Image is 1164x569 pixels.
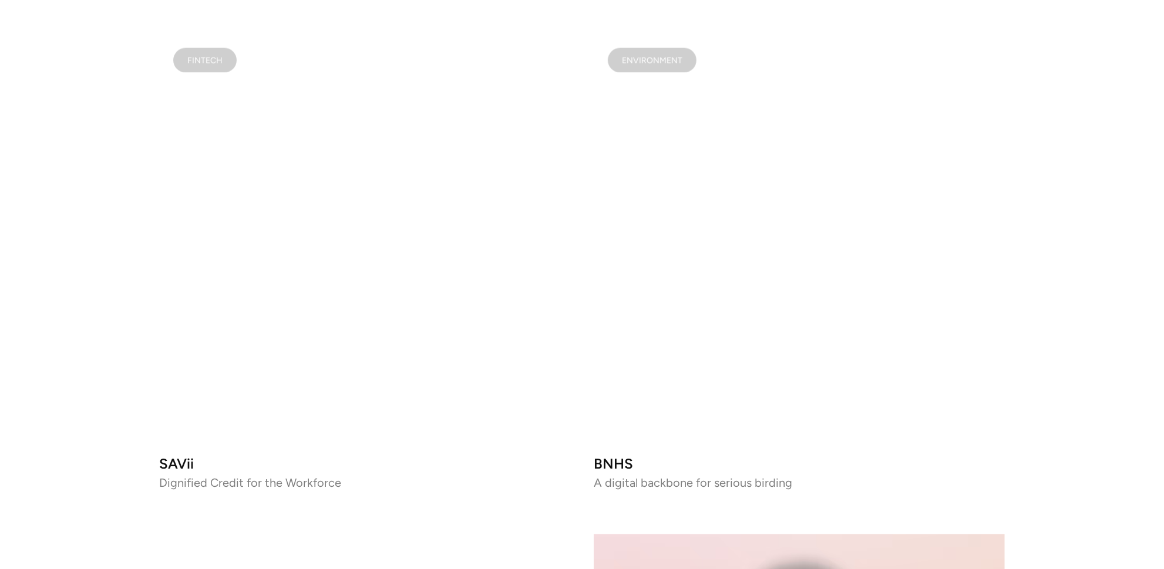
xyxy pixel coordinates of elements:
div: FINTECH [187,557,223,563]
a: FINTECHSAViiDignified Credit for the Workforce [159,33,570,487]
h3: BNHS [594,459,1005,469]
p: Dignified Credit for the Workforce [159,478,570,486]
div: FINTECH [187,57,223,63]
p: A digital backbone for serious birding [594,478,1005,486]
a: ENVIRONMENTBNHSA digital backbone for serious birding [594,33,1005,487]
div: ENVIRONMENT [622,57,682,63]
h3: SAVii [159,459,570,469]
